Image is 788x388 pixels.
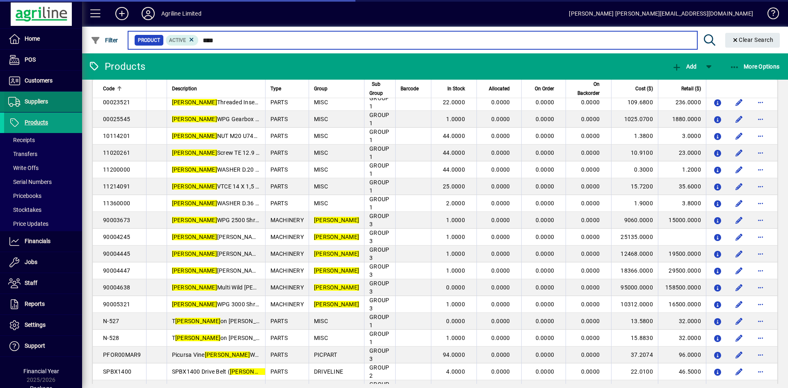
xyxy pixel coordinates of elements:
[733,281,746,294] button: Edit
[447,84,465,93] span: In Stock
[314,99,328,106] span: MISC
[270,84,281,93] span: Type
[103,133,130,139] span: 10114201
[581,183,600,190] span: 0.0000
[4,203,82,217] a: Stocktakes
[369,263,389,278] span: GROUP 3
[581,116,600,122] span: 0.0000
[728,59,782,74] button: More Options
[270,166,288,173] span: PARTS
[172,183,217,190] em: [PERSON_NAME]
[491,217,510,223] span: 0.0000
[172,284,217,291] em: [PERSON_NAME]
[658,145,706,161] td: 23.0000
[169,37,186,43] span: Active
[172,267,367,274] span: [PERSON_NAME] PROF FTL125 Excavator Mulcher 5-12t
[611,94,658,111] td: 109.6800
[314,84,359,93] div: Group
[658,195,706,212] td: 3.8000
[314,267,359,274] em: [PERSON_NAME]
[270,267,304,274] span: MACHINERY
[270,250,304,257] span: MACHINERY
[761,2,778,28] a: Knowledge Base
[658,296,706,313] td: 16500.0000
[754,180,767,193] button: More options
[103,84,141,93] div: Code
[536,200,554,207] span: 0.0000
[611,279,658,296] td: 95000.0000
[172,301,217,308] em: [PERSON_NAME]
[8,220,48,227] span: Price Updates
[4,336,82,356] a: Support
[103,84,115,93] span: Code
[733,96,746,109] button: Edit
[658,313,706,330] td: 32.0000
[491,183,510,190] span: 0.0000
[172,335,274,341] span: T on [PERSON_NAME]
[754,348,767,361] button: More options
[103,250,130,257] span: 90004445
[733,264,746,277] button: Edit
[581,267,600,274] span: 0.0000
[369,129,389,143] span: GROUP 1
[436,84,472,93] div: In Stock
[733,129,746,142] button: Edit
[611,246,658,262] td: 12468.0000
[491,166,510,173] span: 0.0000
[25,119,48,126] span: Products
[172,267,217,274] em: [PERSON_NAME]
[270,84,304,93] div: Type
[270,149,288,156] span: PARTS
[611,178,658,195] td: 15.7200
[270,217,304,223] span: MACHINERY
[611,313,658,330] td: 13.5800
[754,247,767,260] button: More options
[172,133,269,139] span: NUT M20 U7474 ZP
[754,230,767,243] button: More options
[401,84,419,93] span: Barcode
[172,301,329,308] span: WPG 3000 Shredder PTO driven 65-130HP
[314,183,328,190] span: MISC
[172,234,274,240] span: [PERSON_NAME] 200
[172,351,369,358] span: Picursa Vine WPG Mulcher Hammer Flail M-10 (00023012)
[754,214,767,227] button: More options
[581,99,600,106] span: 0.0000
[103,166,130,173] span: 11200000
[172,200,281,207] span: WASHER D.36 U6592 ZP
[25,301,45,307] span: Reports
[491,116,510,122] span: 0.0000
[25,98,48,105] span: Suppliers
[369,347,389,362] span: GROUP 3
[103,335,119,341] span: N-528
[581,318,600,324] span: 0.0000
[754,281,767,294] button: More options
[527,84,561,93] div: On Order
[103,217,130,223] span: 90003673
[491,200,510,207] span: 0.0000
[733,163,746,176] button: Edit
[443,133,465,139] span: 44.0000
[446,301,465,308] span: 1.0000
[4,50,82,70] a: POS
[270,133,288,139] span: PARTS
[611,145,658,161] td: 10.9100
[25,238,50,244] span: Financials
[103,183,130,190] span: 11214091
[25,35,40,42] span: Home
[172,116,217,122] em: [PERSON_NAME]
[754,264,767,277] button: More options
[401,84,426,93] div: Barcode
[611,128,658,145] td: 1.3800
[172,149,217,156] em: [PERSON_NAME]
[658,94,706,111] td: 236.0000
[172,84,260,93] div: Description
[314,234,359,240] em: [PERSON_NAME]
[658,128,706,145] td: 3.0000
[369,145,389,160] span: GROUP 1
[103,301,130,308] span: 90005321
[658,246,706,262] td: 19500.0000
[754,146,767,159] button: More options
[733,315,746,328] button: Edit
[103,234,130,240] span: 90004245
[135,6,161,21] button: Profile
